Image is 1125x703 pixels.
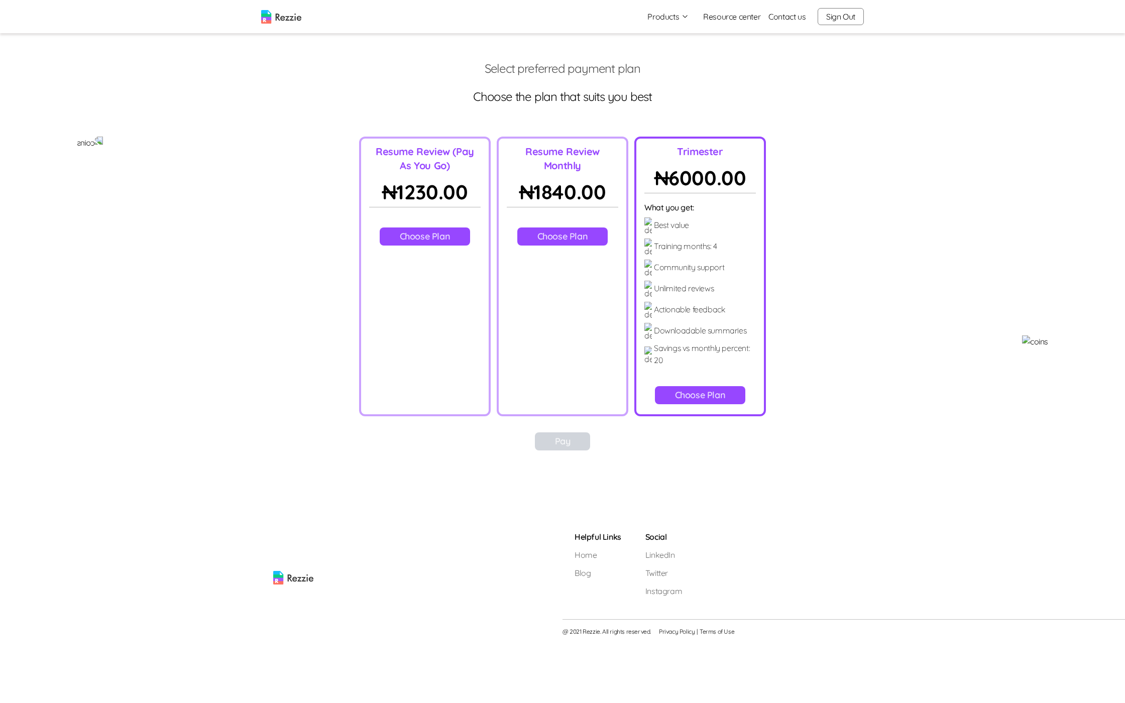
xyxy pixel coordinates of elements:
[654,324,746,336] p: Downloadable summaries
[654,219,689,231] p: Best value
[644,323,652,340] img: detail
[645,531,682,543] h5: Social
[703,11,760,23] a: Resource center
[655,386,746,404] button: Choose Plan
[644,145,756,159] p: Trimester
[700,628,734,636] a: Terms of Use
[659,628,695,636] a: Privacy Policy
[654,342,756,366] p: Savings vs monthly percent : 20
[369,177,481,207] p: ₦ 1230.00
[645,567,682,579] a: Twitter
[575,531,621,543] h5: Helpful Links
[575,549,621,561] a: Home
[369,145,481,173] p: Resume Review (Pay As You Go)
[647,11,689,23] button: Products
[273,531,313,584] img: rezzie logo
[562,628,651,636] span: @ 2021 Rezzie. All rights reserved.
[8,88,1117,104] p: Choose the plan that suits you best
[507,177,618,207] p: ₦ 1840.00
[654,240,717,252] p: Training months : 4
[644,281,652,298] img: detail
[8,60,1117,76] p: Select preferred payment plan
[644,346,652,364] img: detail
[644,302,652,319] img: detail
[697,628,698,636] span: |
[380,227,471,246] button: Choose Plan
[654,303,725,315] p: Actionable feedback
[644,201,756,213] p: What you get:
[535,432,591,450] button: Pay
[645,585,682,597] a: Instagram
[644,217,652,235] img: detail
[768,11,806,23] a: Contact us
[644,163,756,193] p: ₦ 6000.00
[261,10,301,24] img: logo
[507,145,618,173] p: Resume Review Monthly
[654,282,714,294] p: Unlimited reviews
[645,549,682,561] a: LinkedIn
[517,227,608,246] button: Choose Plan
[644,260,652,277] img: detail
[644,239,652,256] img: detail
[654,261,724,273] p: Community support
[818,8,864,25] button: Sign Out
[575,567,621,579] a: Blog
